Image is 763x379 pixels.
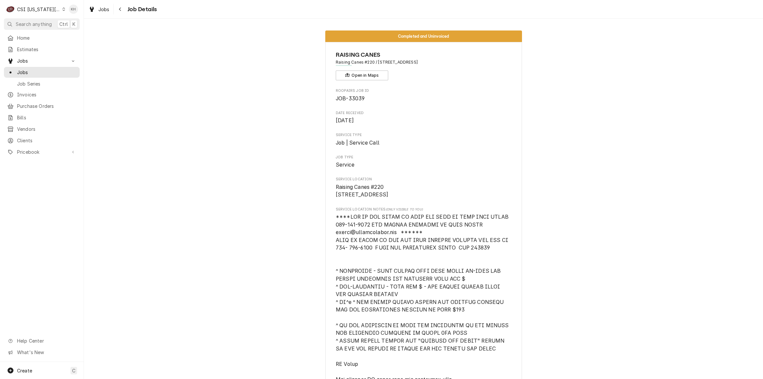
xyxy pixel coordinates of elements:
span: Home [17,34,76,41]
span: Ctrl [59,21,68,28]
span: Jobs [17,57,67,64]
span: Service Type [336,132,511,138]
div: Roopairs Job ID [336,88,511,102]
span: Invoices [17,91,76,98]
a: Jobs [86,4,112,15]
div: Service Location [336,177,511,199]
span: Job Details [126,5,157,14]
span: Job Series [17,80,76,87]
span: Date Received [336,117,511,125]
a: Jobs [4,67,80,78]
a: Go to What's New [4,347,80,358]
span: [DATE] [336,117,354,124]
span: Job Type [336,161,511,169]
a: Go to Pricebook [4,147,80,157]
button: Navigate back [115,4,126,14]
span: Search anything [16,21,52,28]
span: JOB-33039 [336,95,365,102]
span: Job Type [336,155,511,160]
div: Service Type [336,132,511,147]
div: KH [69,5,78,14]
span: What's New [17,349,76,356]
div: CSI Kansas City's Avatar [6,5,15,14]
span: Roopairs Job ID [336,88,511,93]
span: Completed and Uninvoiced [398,34,449,38]
a: Vendors [4,124,80,134]
span: Service Type [336,139,511,147]
span: Bills [17,114,76,121]
span: Purchase Orders [17,103,76,110]
div: Job Type [336,155,511,169]
a: Home [4,32,80,43]
span: Service Location [336,177,511,182]
div: Client Information [336,50,511,80]
span: Job | Service Call [336,140,379,146]
a: Go to Help Center [4,335,80,346]
a: Job Series [4,78,80,89]
span: Pricebook [17,149,67,155]
span: K [72,21,75,28]
span: Help Center [17,337,76,344]
span: Vendors [17,126,76,132]
span: Roopairs Job ID [336,95,511,103]
span: Jobs [17,69,76,76]
span: Date Received [336,110,511,116]
span: Service Location Notes [336,207,511,212]
span: Clients [17,137,76,144]
a: Clients [4,135,80,146]
a: Invoices [4,89,80,100]
a: Go to Jobs [4,55,80,66]
button: Search anythingCtrlK [4,18,80,30]
span: Estimates [17,46,76,53]
span: Jobs [98,6,110,13]
span: C [72,367,75,374]
a: Bills [4,112,80,123]
div: Date Received [336,110,511,125]
button: Open in Maps [336,70,388,80]
span: Service Location [336,183,511,199]
a: Purchase Orders [4,101,80,111]
span: Service [336,162,354,168]
div: Kelsey Hetlage's Avatar [69,5,78,14]
span: (Only Visible to You) [386,208,423,211]
span: Raising Canes #220 [STREET_ADDRESS] [336,184,389,198]
a: Estimates [4,44,80,55]
div: CSI [US_STATE][GEOGRAPHIC_DATA] [17,6,60,13]
div: C [6,5,15,14]
div: Status [325,30,522,42]
span: Address [336,59,511,65]
span: Name [336,50,511,59]
span: Create [17,368,32,373]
